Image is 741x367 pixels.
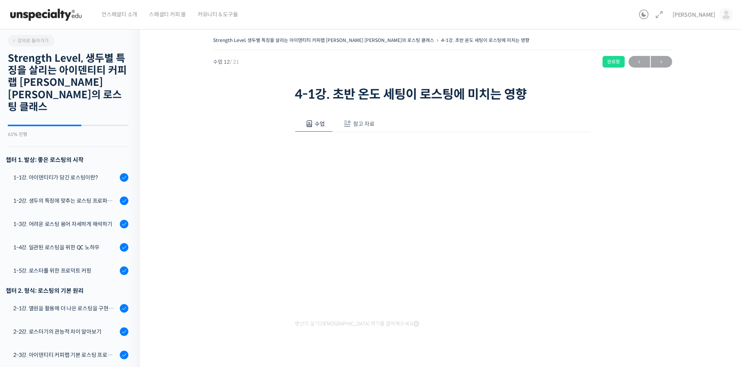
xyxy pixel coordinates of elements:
span: 강의로 돌아가기 [12,38,49,43]
span: → [651,57,672,67]
a: 4-1강. 초반 온도 세팅이 로스팅에 미치는 영향 [441,37,529,43]
span: / 21 [230,59,239,65]
a: 강의로 돌아가기 [8,35,54,47]
span: 영상이 끊기[DEMOGRAPHIC_DATA] 여기를 클릭해주세요 [295,321,419,327]
h1: 4-1강. 초반 온도 세팅이 로스팅에 미치는 영향 [295,87,590,102]
span: ← [629,57,650,67]
h3: 챕터 1. 발상: 좋은 로스팅의 시작 [6,155,128,165]
span: 참고 자료 [353,120,375,127]
div: 61% 진행 [8,132,128,137]
div: 1-3강. 어려운 로스팅 용어 자세하게 해석하기 [13,220,117,228]
a: Strength Level, 생두별 특징을 살리는 아이덴티티 커피랩 [PERSON_NAME] [PERSON_NAME]의 로스팅 클래스 [213,37,434,43]
h2: Strength Level, 생두별 특징을 살리는 아이덴티티 커피랩 [PERSON_NAME] [PERSON_NAME]의 로스팅 클래스 [8,52,128,113]
div: 1-5강. 로스터를 위한 프로덕트 커핑 [13,266,117,275]
div: 챕터 2. 형식: 로스팅의 기본 원리 [6,285,128,296]
span: [PERSON_NAME] [673,11,715,18]
span: 수업 12 [213,59,239,64]
span: 수업 [315,120,325,127]
div: 1-4강. 일관된 로스팅을 위한 QC 노하우 [13,243,117,252]
div: 1-2강. 생두의 특징에 맞추는 로스팅 프로파일 'Stength Level' [13,197,117,205]
a: 다음→ [651,56,672,68]
a: ←이전 [629,56,650,68]
div: 완료함 [603,56,625,68]
div: 2-3강. 아이덴티티 커피랩 기본 로스팅 프로파일 세팅 [13,351,117,359]
div: 1-1강. 아이덴티티가 담긴 로스팅이란? [13,173,117,182]
div: 2-1강. 열원을 활용해 더 나은 로스팅을 구현하는 방법 [13,304,117,313]
div: 2-2강. 로스터기의 관능적 차이 알아보기 [13,327,117,336]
